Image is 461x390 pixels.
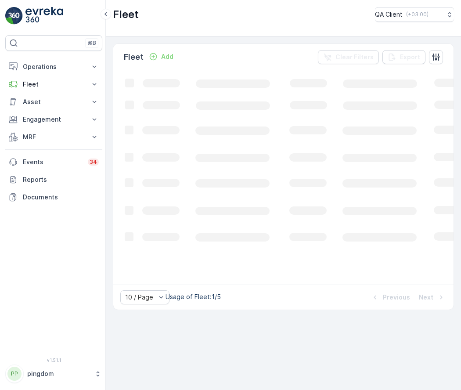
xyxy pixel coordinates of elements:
[25,7,63,25] img: logo_light-DOdMpM7g.png
[318,50,379,64] button: Clear Filters
[400,53,420,61] p: Export
[90,159,97,166] p: 34
[161,52,173,61] p: Add
[5,58,102,76] button: Operations
[166,292,221,301] p: Usage of Fleet : 1/5
[375,10,403,19] p: QA Client
[5,128,102,146] button: MRF
[5,76,102,93] button: Fleet
[5,365,102,383] button: PPpingdom
[382,50,425,64] button: Export
[145,51,177,62] button: Add
[5,7,23,25] img: logo
[23,193,99,202] p: Documents
[5,111,102,128] button: Engagement
[406,11,429,18] p: ( +03:00 )
[418,292,447,303] button: Next
[23,80,85,89] p: Fleet
[5,93,102,111] button: Asset
[419,293,433,302] p: Next
[27,369,90,378] p: pingdom
[23,133,85,141] p: MRF
[87,40,96,47] p: ⌘B
[375,7,454,22] button: QA Client(+03:00)
[383,293,410,302] p: Previous
[113,7,139,22] p: Fleet
[23,97,85,106] p: Asset
[5,171,102,188] a: Reports
[335,53,374,61] p: Clear Filters
[23,175,99,184] p: Reports
[5,153,102,171] a: Events34
[23,115,85,124] p: Engagement
[5,357,102,363] span: v 1.51.1
[124,51,144,63] p: Fleet
[7,367,22,381] div: PP
[23,158,83,166] p: Events
[23,62,85,71] p: Operations
[370,292,411,303] button: Previous
[5,188,102,206] a: Documents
